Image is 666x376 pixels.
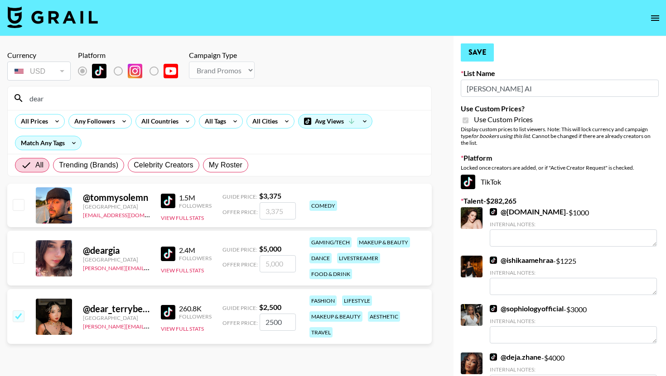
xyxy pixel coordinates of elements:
[59,160,118,171] span: Trending (Brands)
[83,263,217,271] a: [PERSON_NAME][EMAIL_ADDRESS][DOMAIN_NAME]
[490,207,657,247] div: - $ 1000
[179,246,212,255] div: 2.4M
[490,221,657,228] div: Internal Notes:
[161,305,175,319] img: TikTok
[83,210,174,219] a: [EMAIL_ADDRESS][DOMAIN_NAME]
[83,314,150,321] div: [GEOGRAPHIC_DATA]
[179,304,212,313] div: 260.8K
[179,202,212,209] div: Followers
[35,160,43,171] span: All
[7,51,71,60] div: Currency
[368,311,400,322] div: aesthetic
[259,191,281,200] strong: $ 3,375
[471,133,530,139] em: for bookers using this list
[490,256,553,265] a: @ishikaamehraa
[461,153,659,162] label: Platform
[490,257,497,264] img: TikTok
[83,321,260,330] a: [PERSON_NAME][EMAIL_ADDRESS][PERSON_NAME][DOMAIN_NAME]
[461,43,494,62] button: Save
[461,126,659,146] div: Display custom prices to list viewers. Note: This will lock currency and campaign type . Cannot b...
[490,318,657,324] div: Internal Notes:
[83,245,150,256] div: @ deargia
[9,63,69,79] div: USD
[136,114,180,128] div: All Countries
[461,164,659,171] div: Locked once creators are added, or if "Active Creator Request" is checked.
[15,136,81,150] div: Match Any Tags
[161,194,175,208] img: TikTok
[337,253,380,263] div: livestreamer
[134,160,193,171] span: Celebrity Creators
[490,256,657,295] div: - $ 1225
[179,313,212,320] div: Followers
[69,114,117,128] div: Any Followers
[490,269,657,276] div: Internal Notes:
[222,193,257,200] span: Guide Price:
[179,193,212,202] div: 1.5M
[222,319,258,326] span: Offer Price:
[83,303,150,314] div: @ dear_terryberry
[78,62,185,81] div: List locked to TikTok.
[490,304,657,343] div: - $ 3000
[259,244,281,253] strong: $ 5,000
[490,305,497,312] img: TikTok
[490,366,657,373] div: Internal Notes:
[222,209,258,215] span: Offer Price:
[222,261,258,268] span: Offer Price:
[260,314,296,331] input: 2,500
[199,114,228,128] div: All Tags
[309,200,337,211] div: comedy
[260,255,296,272] input: 5,000
[78,51,185,60] div: Platform
[461,175,659,189] div: TikTok
[222,246,257,253] span: Guide Price:
[461,175,475,189] img: TikTok
[490,352,541,362] a: @deja.zhane
[259,303,281,311] strong: $ 2,500
[128,64,142,78] img: Instagram
[309,295,337,306] div: fashion
[161,214,204,221] button: View Full Stats
[342,295,372,306] div: lifestyle
[15,114,50,128] div: All Prices
[309,253,332,263] div: dance
[260,202,296,219] input: 3,375
[222,305,257,311] span: Guide Price:
[461,69,659,78] label: List Name
[164,64,178,78] img: YouTube
[646,9,664,27] button: open drawer
[357,237,410,247] div: makeup & beauty
[309,327,333,338] div: travel
[309,269,352,279] div: food & drink
[83,256,150,263] div: [GEOGRAPHIC_DATA]
[474,115,533,124] span: Use Custom Prices
[490,353,497,361] img: TikTok
[7,6,98,28] img: Grail Talent
[92,64,106,78] img: TikTok
[490,208,497,215] img: TikTok
[209,160,242,171] span: My Roster
[83,192,150,203] div: @ tommysolemn
[490,304,564,313] a: @sophiologyofficial
[309,237,352,247] div: gaming/tech
[189,51,255,60] div: Campaign Type
[299,114,372,128] div: Avg Views
[161,267,204,274] button: View Full Stats
[461,196,659,205] label: Talent - $ 282,265
[24,91,426,105] input: Search by User Name
[179,255,212,262] div: Followers
[490,207,566,216] a: @[DOMAIN_NAME]
[161,247,175,261] img: TikTok
[309,311,362,322] div: makeup & beauty
[247,114,280,128] div: All Cities
[7,60,71,82] div: Currency is locked to USD
[461,104,659,113] label: Use Custom Prices?
[83,203,150,210] div: [GEOGRAPHIC_DATA]
[161,325,204,332] button: View Full Stats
